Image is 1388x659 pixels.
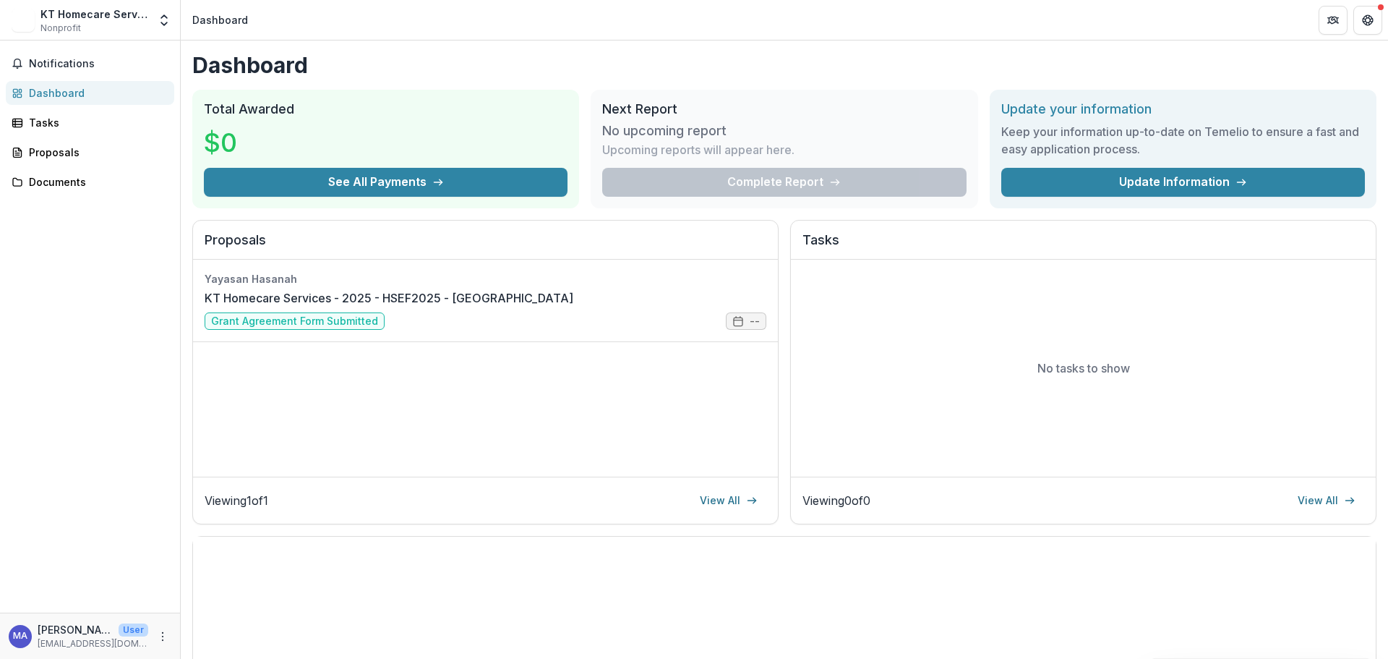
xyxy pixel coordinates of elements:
div: Proposals [29,145,163,160]
a: Tasks [6,111,174,135]
a: Proposals [6,140,174,164]
p: Viewing 1 of 1 [205,492,268,509]
a: View All [691,489,766,512]
p: User [119,624,148,637]
div: KT Homecare Services [40,7,148,22]
button: More [154,628,171,645]
h3: $0 [204,123,312,162]
button: See All Payments [204,168,567,197]
img: KT Homecare Services [12,9,35,32]
a: View All [1289,489,1364,512]
button: Get Help [1353,6,1382,35]
p: No tasks to show [1037,360,1130,377]
p: [PERSON_NAME] [38,622,113,637]
h2: Proposals [205,232,766,260]
h3: Keep your information up-to-date on Temelio to ensure a fast and easy application process. [1001,123,1365,158]
span: Nonprofit [40,22,81,35]
h2: Total Awarded [204,101,567,117]
button: Notifications [6,52,174,75]
a: Dashboard [6,81,174,105]
button: Partners [1319,6,1348,35]
a: KT Homecare Services - 2025 - HSEF2025 - [GEOGRAPHIC_DATA] [205,289,573,307]
span: Notifications [29,58,168,70]
div: Documents [29,174,163,190]
div: Dashboard [29,85,163,101]
div: Muhammad Akasyah Zainal Abidin [13,632,27,641]
p: Viewing 0 of 0 [802,492,870,509]
a: Documents [6,170,174,194]
h3: No upcoming report [602,123,727,139]
nav: breadcrumb [187,9,254,30]
a: Update Information [1001,168,1365,197]
div: Tasks [29,115,163,130]
h2: Next Report [602,101,966,117]
h2: Tasks [802,232,1364,260]
h1: Dashboard [192,52,1376,78]
div: Dashboard [192,12,248,27]
p: Upcoming reports will appear here. [602,141,794,158]
button: Open entity switcher [154,6,174,35]
h2: Update your information [1001,101,1365,117]
p: [EMAIL_ADDRESS][DOMAIN_NAME] [38,637,148,650]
